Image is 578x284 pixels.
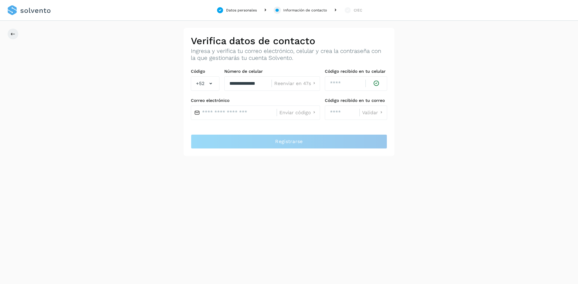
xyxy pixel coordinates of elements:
button: Registrarse [191,134,387,149]
label: Número de celular [224,69,320,74]
span: Validar [362,110,378,115]
div: CIEC [354,8,362,13]
button: Reenviar en 47s [274,80,317,87]
span: Registrarse [275,138,303,145]
label: Código [191,69,219,74]
div: Información de contacto [283,8,327,13]
p: Ingresa y verifica tu correo electrónico, celular y crea la contraseña con la que gestionarás tu ... [191,48,387,62]
h2: Verifica datos de contacto [191,35,387,47]
label: Código recibido en tu correo [325,98,387,103]
label: Correo electrónico [191,98,320,103]
span: Reenviar en 47s [274,81,311,86]
span: Enviar código [279,110,311,115]
button: Validar [362,109,384,116]
button: Enviar código [279,109,317,116]
div: Datos personales [226,8,257,13]
span: +52 [196,80,204,87]
label: Código recibido en tu celular [325,69,387,74]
